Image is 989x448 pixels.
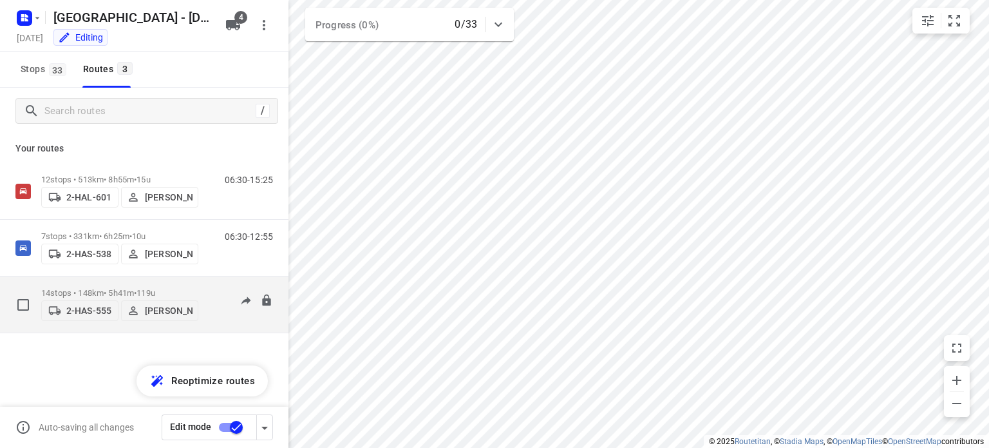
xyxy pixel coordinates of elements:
button: Lock route [260,294,273,309]
span: Edit mode [170,422,211,432]
p: 06:30-15:25 [225,175,273,185]
p: [PERSON_NAME] [145,192,193,202]
span: Reoptimize routes [171,373,255,389]
button: Send to driver [233,288,259,314]
p: 7 stops • 331km • 6h25m [41,231,198,241]
button: [PERSON_NAME] [121,187,198,208]
span: • [129,231,132,241]
p: Your routes [15,142,273,155]
p: 06:30-12:55 [225,231,273,242]
button: [PERSON_NAME] [121,300,198,321]
a: Routetitan [735,437,771,446]
a: OpenMapTiles [833,437,882,446]
span: Select [10,292,36,318]
button: Reoptimize routes [137,365,268,396]
p: 12 stops • 513km • 8h55m [41,175,198,184]
span: 119u [137,288,155,298]
div: small contained button group [912,8,970,34]
p: [PERSON_NAME] [145,306,193,316]
div: Routes [83,61,137,77]
span: 33 [49,63,66,76]
button: [PERSON_NAME] [121,244,198,264]
span: 3 [117,62,133,75]
span: Progress (0%) [316,19,379,31]
button: More [251,12,277,38]
p: 14 stops • 148km • 5h41m [41,288,198,298]
div: Progress (0%)0/33 [305,8,514,41]
p: 2-HAL-601 [66,192,111,202]
span: 15u [137,175,150,184]
button: 4 [220,12,246,38]
p: [PERSON_NAME] [145,249,193,259]
li: © 2025 , © , © © contributors [709,437,984,446]
div: You are currently in edit mode. [58,31,103,44]
div: / [256,104,270,118]
span: 4 [234,11,247,24]
a: OpenStreetMap [888,437,941,446]
span: • [134,288,137,298]
button: 2-HAS-538 [41,244,118,264]
button: Map settings [915,8,941,34]
div: Driver app settings [257,419,272,435]
button: 2-HAL-601 [41,187,118,208]
input: Search routes [44,101,256,121]
h5: Rename [48,7,215,28]
button: Fit zoom [941,8,967,34]
p: 2-HAS-538 [66,249,111,259]
p: Auto-saving all changes [39,422,134,433]
a: Stadia Maps [780,437,824,446]
span: 10u [132,231,146,241]
p: 0/33 [455,17,477,32]
button: 2-HAS-555 [41,300,118,321]
span: Stops [21,61,70,77]
p: 2-HAS-555 [66,306,111,316]
h5: Project date [12,30,48,45]
span: • [134,175,137,184]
